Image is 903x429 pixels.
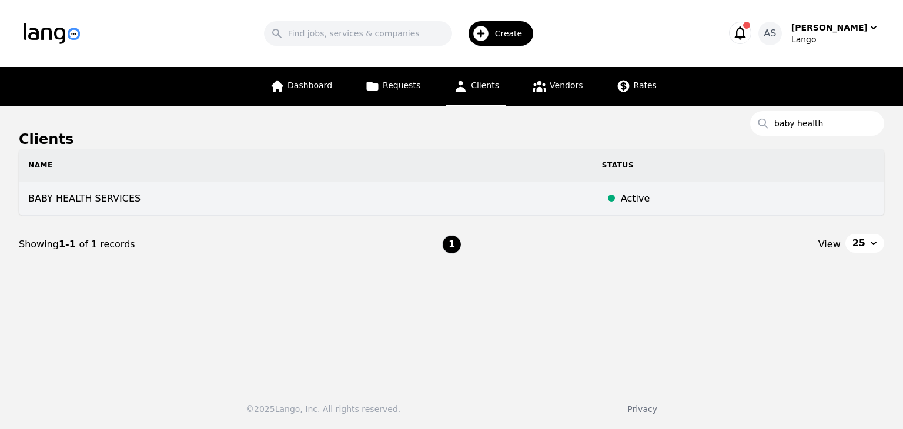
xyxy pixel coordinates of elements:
[818,237,841,252] span: View
[852,236,865,250] span: 25
[764,26,776,41] span: AS
[791,22,868,33] div: [PERSON_NAME]
[263,67,339,106] a: Dashboard
[446,67,506,106] a: Clients
[19,216,884,273] nav: Page navigation
[621,192,875,206] div: Active
[750,111,884,136] input: Search
[845,234,884,253] button: 25
[358,67,427,106] a: Requests
[452,16,541,51] button: Create
[264,21,452,46] input: Find jobs, services & companies
[758,22,879,45] button: AS[PERSON_NAME]Lango
[634,81,657,90] span: Rates
[525,67,590,106] a: Vendors
[495,28,531,39] span: Create
[383,81,420,90] span: Requests
[246,403,400,415] div: © 2025 Lango, Inc. All rights reserved.
[609,67,664,106] a: Rates
[19,182,593,216] td: BABY HEALTH SERVICES
[593,149,884,182] th: Status
[19,149,593,182] th: Name
[19,237,442,252] div: Showing of 1 records
[627,404,657,414] a: Privacy
[19,130,884,149] h1: Clients
[24,23,80,44] img: Logo
[791,33,879,45] div: Lango
[59,239,79,250] span: 1-1
[471,81,499,90] span: Clients
[287,81,332,90] span: Dashboard
[550,81,583,90] span: Vendors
